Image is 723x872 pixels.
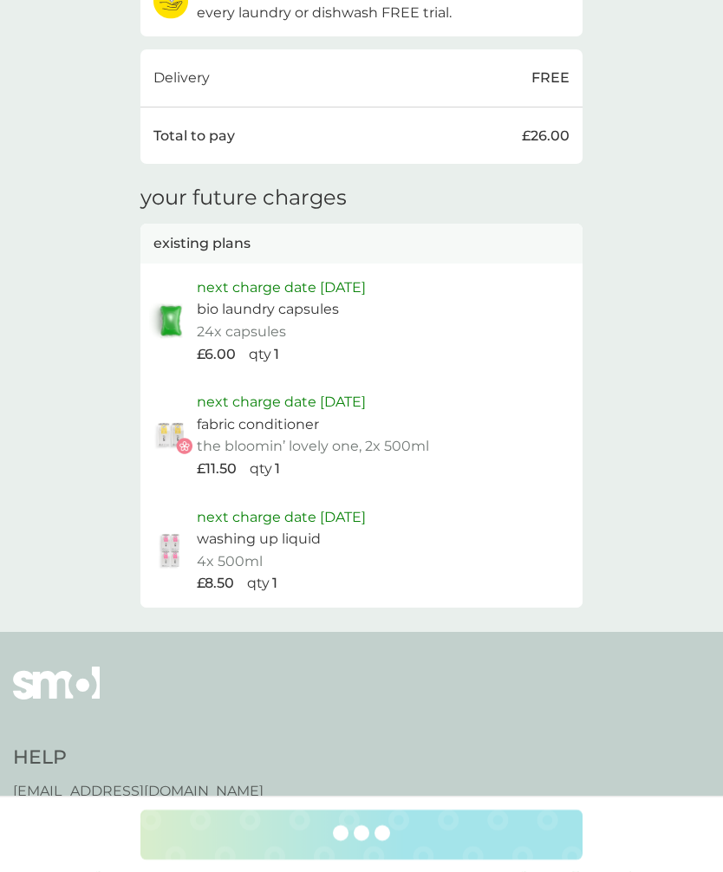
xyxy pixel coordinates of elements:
[153,125,235,147] p: Total to pay
[197,321,286,343] p: 24x capsules
[197,343,236,366] p: £6.00
[140,185,347,211] h3: your future charges
[250,458,272,480] p: qty
[531,67,570,89] p: FREE
[13,667,100,726] img: smol
[197,391,366,413] p: next charge date [DATE]
[153,67,210,89] p: Delivery
[197,572,234,595] p: £8.50
[522,125,570,147] p: £26.00
[197,550,263,573] p: 4x 500ml
[197,528,321,550] p: washing up liquid
[197,413,319,436] p: fabric conditioner
[272,572,277,595] p: 1
[247,572,270,595] p: qty
[197,458,237,480] p: £11.50
[197,435,429,458] p: the bloomin’ lovely one, 2x 500ml
[274,343,279,366] p: 1
[13,745,264,771] h4: Help
[153,232,251,255] p: existing plans
[275,458,280,480] p: 1
[197,298,339,321] p: bio laundry capsules
[13,780,264,803] a: [EMAIL_ADDRESS][DOMAIN_NAME]
[249,343,271,366] p: qty
[197,277,366,299] p: next charge date [DATE]
[197,506,366,529] p: next charge date [DATE]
